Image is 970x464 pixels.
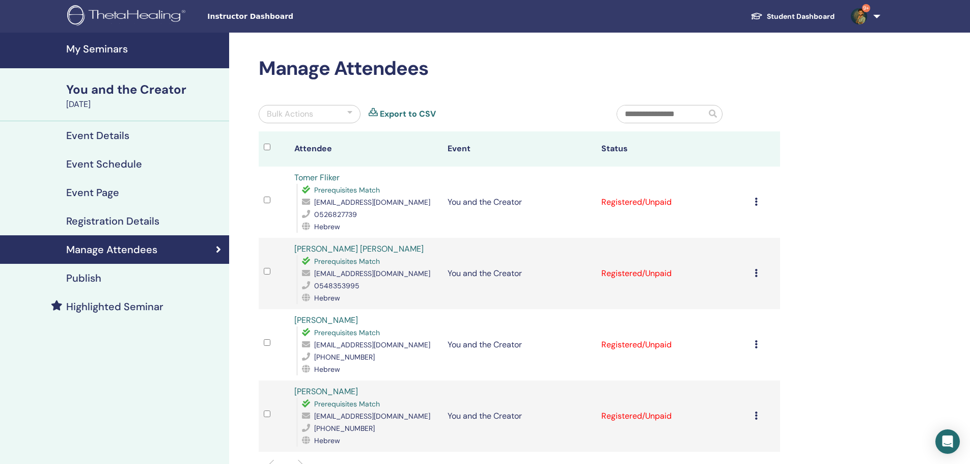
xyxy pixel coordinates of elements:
th: Status [596,131,750,167]
h4: Event Details [66,129,129,142]
span: Prerequisites Match [314,399,380,408]
h4: Manage Attendees [66,243,157,256]
span: [EMAIL_ADDRESS][DOMAIN_NAME] [314,412,430,421]
span: 0526827739 [314,210,357,219]
h4: My Seminars [66,43,223,55]
a: You and the Creator[DATE] [60,81,229,111]
span: 0548353995 [314,281,359,290]
h4: Event Schedule [66,158,142,170]
h4: Event Page [66,186,119,199]
th: Attendee [289,131,442,167]
a: [PERSON_NAME] [PERSON_NAME] [294,243,424,254]
td: You and the Creator [442,309,596,380]
span: Hebrew [314,222,340,231]
img: default.jpg [851,8,867,24]
span: Prerequisites Match [314,185,380,195]
span: Hebrew [314,293,340,303]
span: 9+ [862,4,870,12]
h2: Manage Attendees [259,57,780,80]
span: Hebrew [314,436,340,445]
div: Open Intercom Messenger [935,429,960,454]
img: graduation-cap-white.svg [751,12,763,20]
h4: Publish [66,272,101,284]
span: Hebrew [314,365,340,374]
h4: Registration Details [66,215,159,227]
th: Event [442,131,596,167]
a: Student Dashboard [742,7,843,26]
div: Bulk Actions [267,108,313,120]
span: [EMAIL_ADDRESS][DOMAIN_NAME] [314,269,430,278]
a: Export to CSV [380,108,436,120]
span: [EMAIL_ADDRESS][DOMAIN_NAME] [314,340,430,349]
span: [PHONE_NUMBER] [314,424,375,433]
img: logo.png [67,5,189,28]
div: [DATE] [66,98,223,111]
td: You and the Creator [442,238,596,309]
h4: Highlighted Seminar [66,301,163,313]
a: [PERSON_NAME] [294,386,358,397]
span: [EMAIL_ADDRESS][DOMAIN_NAME] [314,198,430,207]
span: Prerequisites Match [314,328,380,337]
a: Tomer Fliker [294,172,340,183]
a: [PERSON_NAME] [294,315,358,325]
td: You and the Creator [442,167,596,238]
span: [PHONE_NUMBER] [314,352,375,362]
span: Instructor Dashboard [207,11,360,22]
div: You and the Creator [66,81,223,98]
span: Prerequisites Match [314,257,380,266]
td: You and the Creator [442,380,596,452]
